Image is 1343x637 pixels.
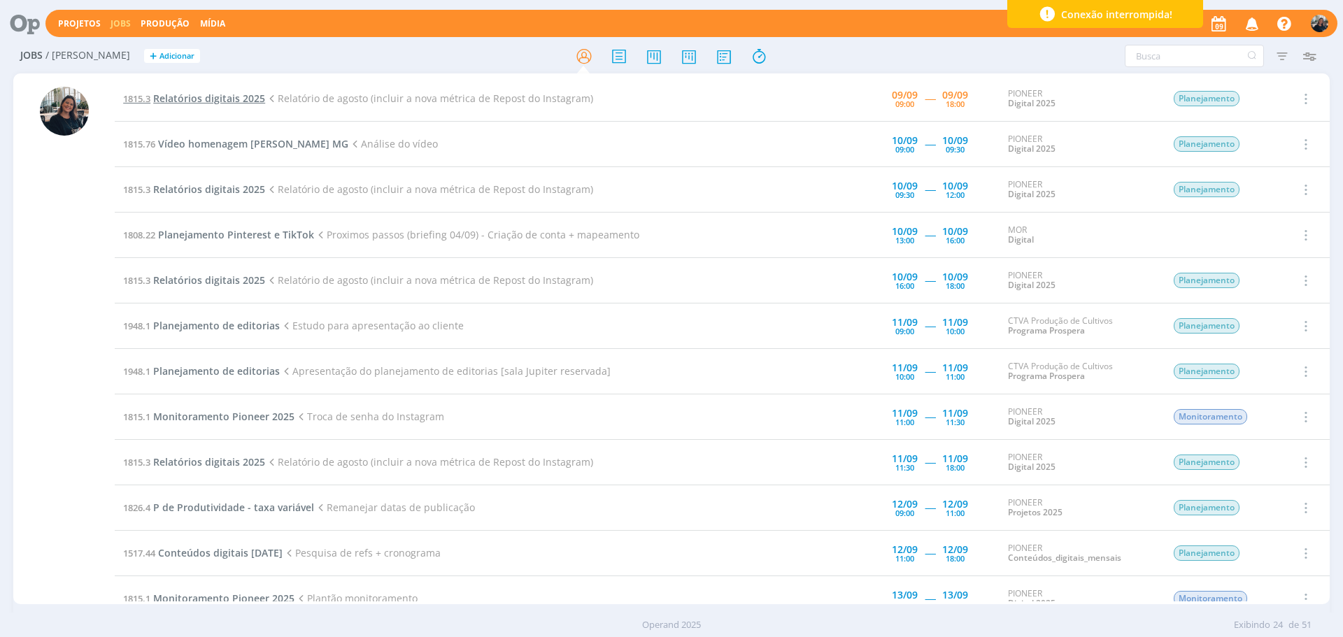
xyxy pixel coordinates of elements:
a: 1815.3Relatórios digitais 2025 [123,182,265,196]
span: Relatório de agosto (incluir a nova métrica de Repost do Instagram) [265,92,593,105]
span: 1815.3 [123,456,150,468]
span: Planejamento de editorias [153,364,280,378]
div: 09:00 [895,509,914,517]
span: ----- [925,455,935,468]
a: Programa Prospera [1008,324,1085,336]
a: 1815.76Vídeo homenagem [PERSON_NAME] MG [123,137,348,150]
span: 1815.1 [123,592,150,605]
span: Adicionar [159,52,194,61]
div: PIONEER [1008,407,1152,427]
span: Troca de senha do Instagram [294,410,444,423]
div: 11:00 [946,509,965,517]
span: Conteúdos digitais [DATE] [158,546,283,559]
a: Jobs [111,17,131,29]
a: Projetos 2025 [1008,506,1063,518]
span: Conexão interrompida! [1061,7,1172,22]
button: Mídia [196,18,229,29]
span: 1826.4 [123,501,150,514]
a: 1815.3Relatórios digitais 2025 [123,92,265,105]
div: 10/09 [892,136,918,145]
span: Jobs [20,50,43,62]
a: Digital 2025 [1008,143,1056,155]
span: de [1288,618,1299,632]
span: + [150,49,157,64]
div: 09/09 [942,90,968,100]
span: Relatórios digitais 2025 [153,182,265,196]
div: 18:00 [946,554,965,562]
div: 12/09 [942,545,968,554]
div: 11/09 [892,363,918,373]
img: M [40,87,89,136]
div: 11/09 [942,454,968,464]
span: 1517.44 [123,547,155,559]
div: 11:00 [895,418,914,426]
span: 1808.22 [123,229,155,241]
span: Análise do vídeo [348,137,438,150]
div: MOR [1008,225,1152,245]
a: Projetos [58,17,101,29]
div: 11:00 [946,373,965,380]
span: Exibindo [1234,618,1270,632]
button: M [1310,11,1329,36]
a: 1815.3Relatórios digitais 2025 [123,273,265,287]
div: 16:00 [946,236,965,244]
div: 12:00 [946,191,965,199]
button: Projetos [54,18,105,29]
div: CTVA Produção de Cultivos [1008,316,1152,336]
span: Monitoramento Pioneer 2025 [153,410,294,423]
a: 1948.1Planejamento de editorias [123,364,280,378]
div: 12/09 [892,545,918,554]
span: Planejamento [1174,364,1239,379]
a: Digital 2025 [1008,461,1056,473]
span: ----- [925,319,935,332]
span: 1815.3 [123,92,150,105]
span: Estudo para apresentação ao cliente [280,319,464,332]
div: 10/09 [892,181,918,191]
div: 10/09 [892,272,918,282]
div: 13/09 [892,590,918,600]
a: Produção [141,17,190,29]
span: 51 [1302,618,1312,632]
span: ----- [925,592,935,605]
span: Planejamento de editorias [153,319,280,332]
div: 10/09 [942,227,968,236]
a: 1815.3Relatórios digitais 2025 [123,455,265,468]
span: Relatório de agosto (incluir a nova métrica de Repost do Instagram) [265,273,593,287]
span: 1815.3 [123,274,150,287]
span: 1815.3 [123,183,150,196]
div: 11/09 [892,317,918,327]
span: 24 [1273,618,1283,632]
span: Monitoramento [1174,409,1247,424]
span: Planejamento [1174,545,1239,561]
div: 18:00 [946,464,965,471]
span: Plantão monitoramento [294,592,418,605]
div: PIONEER [1008,589,1152,609]
img: M [1311,15,1328,32]
span: ----- [925,273,935,287]
div: 13/09 [942,590,968,600]
span: Planejamento [1174,318,1239,334]
div: 10:00 [946,327,965,335]
button: Produção [136,18,194,29]
span: 1815.1 [123,410,150,423]
a: Conteúdos_digitais_mensais [1008,552,1121,564]
span: / [PERSON_NAME] [45,50,130,62]
div: PIONEER [1008,498,1152,518]
div: 09:00 [895,100,914,108]
a: Mídia [200,17,225,29]
div: 11:30 [895,464,914,471]
span: Planejamento [1174,182,1239,197]
div: 10/09 [942,181,968,191]
div: 09:30 [946,145,965,153]
a: Digital 2025 [1008,97,1056,109]
a: 1808.22Planejamento Pinterest e TikTok [123,228,314,241]
div: PIONEER [1008,89,1152,109]
span: ----- [925,501,935,514]
span: ----- [925,228,935,241]
span: Planejamento [1174,455,1239,470]
div: 11/09 [942,408,968,418]
span: Relatórios digitais 2025 [153,273,265,287]
span: Relatório de agosto (incluir a nova métrica de Repost do Instagram) [265,182,593,196]
span: Planejamento [1174,136,1239,152]
a: Programa Prospera [1008,370,1085,382]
